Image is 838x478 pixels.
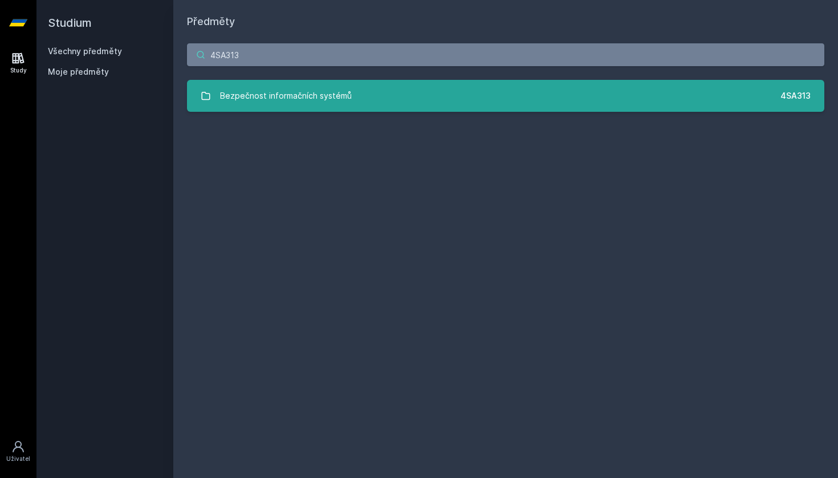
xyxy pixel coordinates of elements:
a: Study [2,46,34,80]
a: Všechny předměty [48,46,122,56]
div: Uživatel [6,455,30,463]
div: Study [10,66,27,75]
input: Název nebo ident předmětu… [187,43,824,66]
div: 4SA313 [780,90,811,102]
span: Moje předměty [48,66,109,78]
div: Bezpečnost informačních systémů [220,84,352,107]
a: Bezpečnost informačních systémů 4SA313 [187,80,824,112]
h1: Předměty [187,14,824,30]
a: Uživatel [2,434,34,469]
